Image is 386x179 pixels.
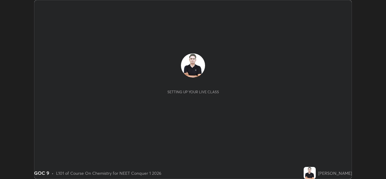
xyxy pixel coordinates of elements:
[181,53,205,78] img: 07289581f5164c24b1d22cb8169adb0f.jpg
[318,170,352,176] div: [PERSON_NAME]
[34,169,49,177] div: GOC 9
[56,170,161,176] div: L101 of Course On Chemistry for NEET Conquer 1 2026
[167,90,219,94] div: Setting up your live class
[304,167,316,179] img: 07289581f5164c24b1d22cb8169adb0f.jpg
[52,170,54,176] div: •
